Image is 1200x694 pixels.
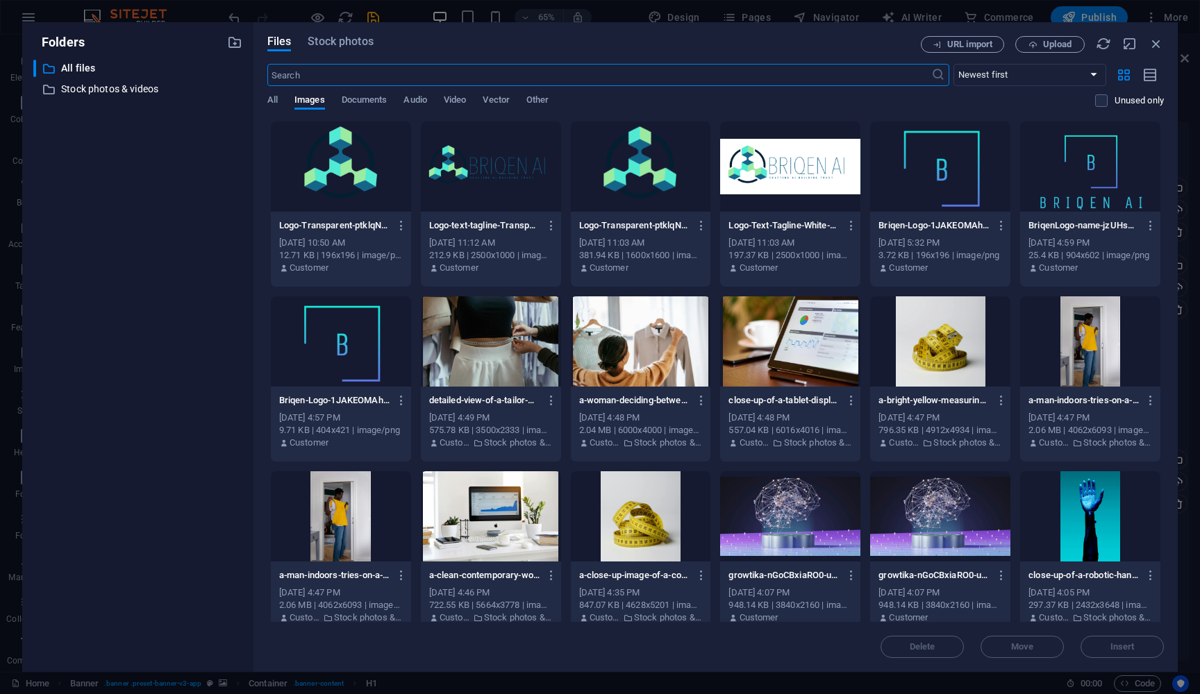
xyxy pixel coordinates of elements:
[290,437,328,449] p: Customer
[579,599,703,611] div: 847.07 KB | 4628x5201 | image/jpeg
[429,586,553,599] div: [DATE] 4:46 PM
[33,33,85,51] p: Folders
[267,92,278,111] span: All
[429,394,540,407] p: detailed-view-of-a-tailor-measuring-a-client-s-waist-in-a-clothing-workshop-focusing-on-precision...
[294,92,325,111] span: Images
[429,219,540,232] p: Logo-text-tagline-Transparent-oDpO9Y-DSRzzP7QBywaXBw.png
[889,262,928,274] p: Customer
[579,424,703,437] div: 2.04 MB | 6000x4000 | image/jpeg
[1149,36,1164,51] i: Close
[429,599,553,611] div: 722.55 KB | 5664x3778 | image/jpeg
[579,394,690,407] p: a-woman-deciding-between-two-stylish-outfits-in-a-cozy-boutique-setting-pc5s13-T7cdNsGtqjVotYg.jpeg
[878,424,1002,437] div: 796.35 KB | 4912x4934 | image/jpeg
[1028,249,1152,262] div: 25.4 KB | 904x602 | image/png
[1028,437,1152,449] div: By: Customer | Folder: Stock photos & videos
[1028,611,1152,624] div: By: Customer | Folder: Stock photos & videos
[483,92,510,111] span: Vector
[579,569,690,582] p: a-close-up-image-of-a-coiled-yellow-measuring-tape-displaying-numbers-clearly-YijeULG73zQRKRWxDuS...
[784,437,853,449] p: Stock photos & videos
[429,437,553,449] div: By: Customer | Folder: Stock photos & videos
[878,599,1002,611] div: 948.14 KB | 3840x2160 | image/jpeg
[429,569,540,582] p: a-clean-contemporary-workspace-featuring-a-desktop-with-analytics-on-the-screen-and-plants-for-a-...
[484,437,553,449] p: Stock photos & videos
[579,611,703,624] div: By: Customer | Folder: Stock photos & videos
[440,611,469,624] p: Customer
[279,569,390,582] p: a-man-indoors-tries-on-a-bright-yellow-dress-standing-in-a-cozy-home-environment-3XoIRwKJOZ0evUmP...
[889,437,919,449] p: Customer
[728,424,852,437] div: 557.04 KB | 6016x4016 | image/jpeg
[728,437,852,449] div: By: Customer | Folder: Stock photos & videos
[728,394,839,407] p: close-up-of-a-tablet-displaying-analytics-charts-on-a-wooden-office-desk-alongside-a-smartphone-a...
[1083,611,1152,624] p: Stock photos & videos
[933,437,1002,449] p: Stock photos & videos
[1028,569,1139,582] p: close-up-of-a-robotic-hand-showcasing-advanced-technology-against-a-blue-backdrop-YLrnduxy3RQoxi6...
[429,611,553,624] div: By: Customer | Folder: Stock photos & videos
[227,35,242,50] i: Create new folder
[267,64,931,86] input: Search
[634,611,703,624] p: Stock photos & videos
[728,249,852,262] div: 197.37 KB | 2500x1000 | image/png
[728,586,852,599] div: [DATE] 4:07 PM
[33,60,36,77] div: ​
[728,569,839,582] p: growtika-nGoCBxiaRO0-unsplash-vrvl1uCS9Rf47_2dRMOdaw.jpg
[590,437,619,449] p: Customer
[590,611,619,624] p: Customer
[579,219,690,232] p: Logo-Transparent-ptklqNeL_mLoG0EwzGlrzw.png
[1028,424,1152,437] div: 2.06 MB | 4062x6093 | image/jpeg
[740,611,778,624] p: Customer
[526,92,549,111] span: Other
[1028,394,1139,407] p: a-man-indoors-tries-on-a-bright-yellow-dress-standing-in-a-cozy-home-environment-VfVwG6XAKu4X7m5B...
[728,237,852,249] div: [DATE] 11:03 AM
[1028,586,1152,599] div: [DATE] 4:05 PM
[740,262,778,274] p: Customer
[878,569,989,582] p: growtika-nGoCBxiaRO0-unsplash-e_IXOXmbShaDaxwXG25Ifw.jpg
[947,40,992,49] span: URL import
[279,394,390,407] p: Briqen-Logo-1JAKEOMAhyqnxPvjPQ6Qbg.png
[1039,437,1069,449] p: Customer
[334,611,403,624] p: Stock photos & videos
[1115,94,1164,107] p: Displays only files that are not in use on the website. Files added during this session can still...
[878,394,989,407] p: a-bright-yellow-measuring-tape-coiled-in-loops-showcasing-measurements-clearly-against-a-white-ba...
[1122,36,1137,51] i: Minimize
[1039,262,1078,274] p: Customer
[579,437,703,449] div: By: Customer | Folder: Stock photos & videos
[579,586,703,599] div: [DATE] 4:35 PM
[1039,611,1069,624] p: Customer
[429,249,553,262] div: 212.9 KB | 2500x1000 | image/png
[440,437,469,449] p: Customer
[440,262,478,274] p: Customer
[878,586,1002,599] div: [DATE] 4:07 PM
[878,219,989,232] p: Briqen-Logo-1JAKEOMAhyqnxPvjPQ6Qbg-uy9xI2JjmYYnEnr5BY3qhg.png
[444,92,466,111] span: Video
[279,599,403,611] div: 2.06 MB | 4062x6093 | image/jpeg
[279,249,403,262] div: 12.71 KB | 196x196 | image/png
[728,412,852,424] div: [DATE] 4:48 PM
[279,219,390,232] p: Logo-Transparent-ptklqNeL_mLoG0EwzGlrzw-kCsg4J1e9f93NBUrCnAiTw.png
[290,611,319,624] p: Customer
[1083,437,1152,449] p: Stock photos & videos
[279,237,403,249] div: [DATE] 10:50 AM
[342,92,387,111] span: Documents
[878,237,1002,249] div: [DATE] 5:32 PM
[1028,599,1152,611] div: 297.37 KB | 2432x3648 | image/jpeg
[279,611,403,624] div: By: Customer | Folder: Stock photos & videos
[1043,40,1072,49] span: Upload
[921,36,1004,53] button: URL import
[429,424,553,437] div: 575.78 KB | 3500x2333 | image/jpeg
[308,33,373,50] span: Stock photos
[61,81,217,97] p: Stock photos & videos
[634,437,703,449] p: Stock photos & videos
[878,412,1002,424] div: [DATE] 4:47 PM
[728,219,839,232] p: Logo-Text-Tagline-White-Yz2opdNNf8pr7o57c_h7SA.png
[279,586,403,599] div: [DATE] 4:47 PM
[1096,36,1111,51] i: Reload
[1015,36,1085,53] button: Upload
[740,437,769,449] p: Customer
[579,237,703,249] div: [DATE] 11:03 AM
[579,249,703,262] div: 381.94 KB | 1600x1600 | image/png
[61,60,217,76] p: All files
[1028,412,1152,424] div: [DATE] 4:47 PM
[590,262,628,274] p: Customer
[484,611,553,624] p: Stock photos & videos
[33,81,242,98] div: Stock photos & videos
